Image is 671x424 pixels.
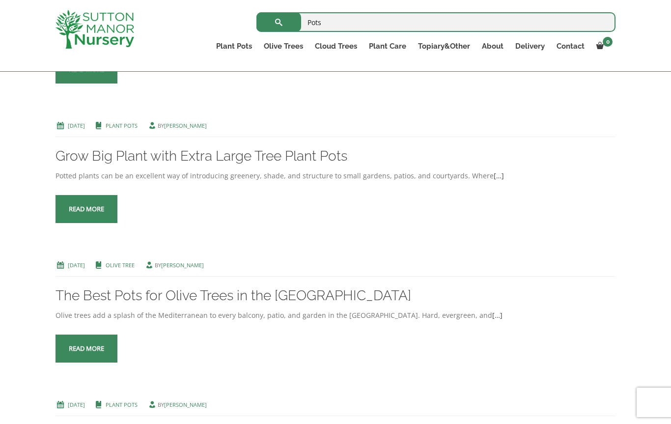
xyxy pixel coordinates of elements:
a: [DATE] [68,401,85,408]
a: 0 [590,39,615,53]
div: Potted plants can be an excellent way of introducing greenery, shade, and structure to small gard... [56,170,615,182]
a: [DATE] [68,122,85,129]
div: Olive trees add a splash of the Mediterranean to every balcony, patio, and garden in the [GEOGRAP... [56,310,615,321]
input: Search... [256,12,615,32]
a: Topiary&Other [412,39,476,53]
a: Plant Pots [106,122,138,129]
a: [PERSON_NAME] [164,122,207,129]
span: by [147,122,207,129]
a: The Best Pots for Olive Trees in the [GEOGRAPHIC_DATA] [56,287,411,304]
a: [PERSON_NAME] [164,401,207,408]
a: Grow Big Plant with Extra Large Tree Plant Pots [56,148,347,164]
a: Read more [56,335,117,363]
a: Olive Trees [258,39,309,53]
a: Plant Pots [106,401,138,408]
a: Olive Tree [106,261,135,269]
img: logo [56,10,134,49]
a: [PERSON_NAME] [161,261,204,269]
span: by [144,261,204,269]
a: […] [494,171,504,180]
span: by [147,401,207,408]
a: Plant Care [363,39,412,53]
a: Plant Pots [210,39,258,53]
a: [DATE] [68,261,85,269]
span: 0 [603,37,613,47]
a: Delivery [509,39,551,53]
a: Contact [551,39,590,53]
a: Cloud Trees [309,39,363,53]
a: […] [492,311,503,320]
a: About [476,39,509,53]
a: Read more [56,195,117,223]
